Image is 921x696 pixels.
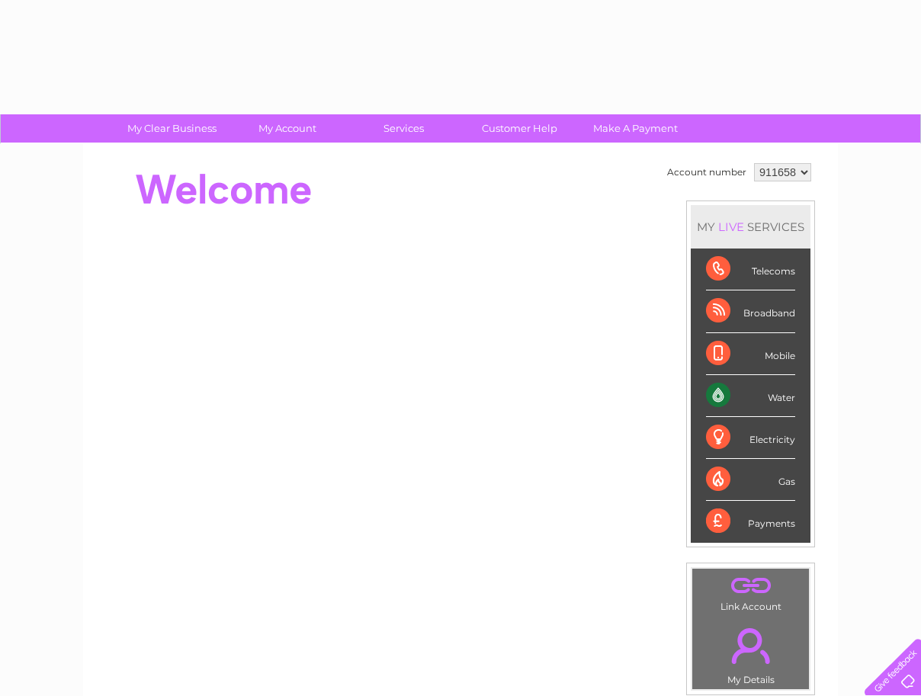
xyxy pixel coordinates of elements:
[706,459,795,501] div: Gas
[696,573,805,599] a: .
[692,615,810,690] td: My Details
[706,333,795,375] div: Mobile
[706,249,795,290] div: Telecoms
[691,205,810,249] div: MY SERVICES
[715,220,747,234] div: LIVE
[706,375,795,417] div: Water
[457,114,582,143] a: Customer Help
[706,501,795,542] div: Payments
[109,114,235,143] a: My Clear Business
[341,114,467,143] a: Services
[573,114,698,143] a: Make A Payment
[706,417,795,459] div: Electricity
[663,159,750,185] td: Account number
[692,568,810,616] td: Link Account
[225,114,351,143] a: My Account
[706,290,795,332] div: Broadband
[696,619,805,672] a: .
